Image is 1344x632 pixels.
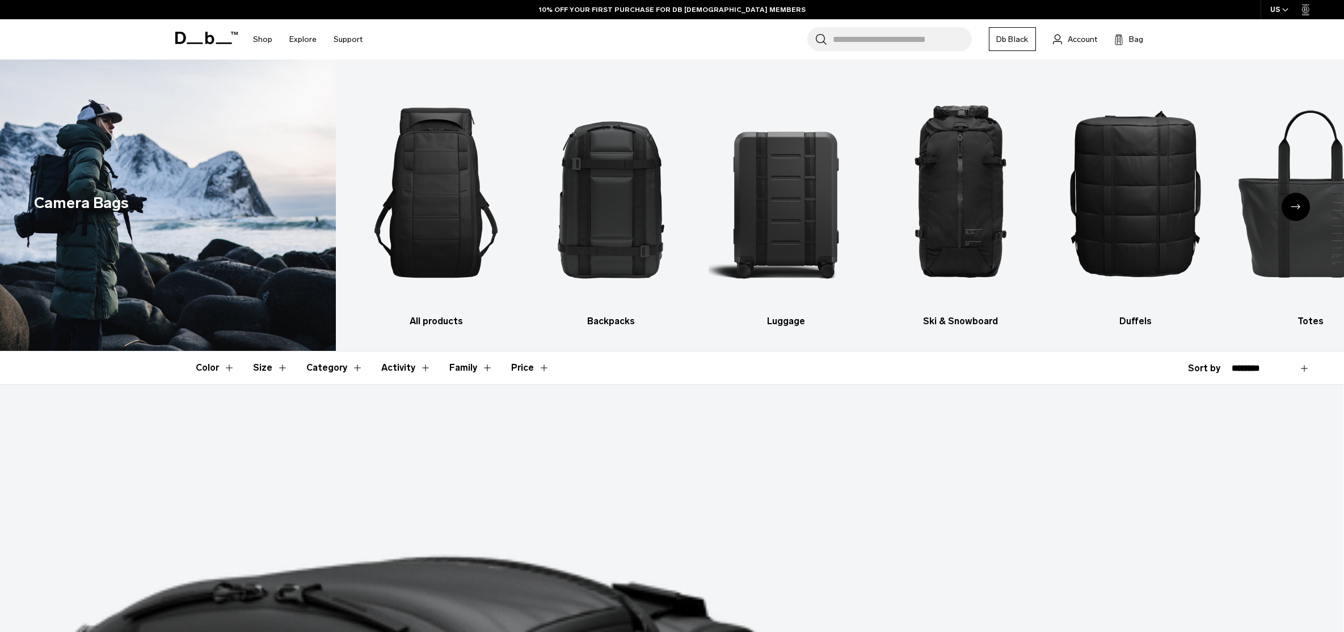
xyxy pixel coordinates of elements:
[306,351,363,384] button: Toggle Filter
[449,351,493,384] button: Toggle Filter
[1058,77,1213,309] img: Db
[533,77,688,328] li: 2 / 10
[289,19,317,60] a: Explore
[253,351,288,384] button: Toggle Filter
[1282,193,1310,221] div: Next slide
[883,315,1038,328] h3: Ski & Snowboard
[709,77,863,328] a: Db Luggage
[883,77,1038,309] img: Db
[359,77,513,328] a: Db All products
[709,77,863,328] li: 3 / 10
[34,192,129,215] h1: Camera Bags
[1068,33,1097,45] span: Account
[709,77,863,309] img: Db
[196,351,235,384] button: Toggle Filter
[359,77,513,309] img: Db
[253,19,272,60] a: Shop
[709,315,863,328] h3: Luggage
[245,19,371,60] nav: Main Navigation
[539,5,806,15] a: 10% OFF YOUR FIRST PURCHASE FOR DB [DEMOGRAPHIC_DATA] MEMBERS
[883,77,1038,328] li: 4 / 10
[533,77,688,309] img: Db
[1058,77,1213,328] a: Db Duffels
[334,19,363,60] a: Support
[1129,33,1143,45] span: Bag
[1058,315,1213,328] h3: Duffels
[533,77,688,328] a: Db Backpacks
[359,77,513,328] li: 1 / 10
[1053,32,1097,46] a: Account
[359,315,513,328] h3: All products
[883,77,1038,328] a: Db Ski & Snowboard
[381,351,431,384] button: Toggle Filter
[511,351,550,384] button: Toggle Price
[989,27,1036,51] a: Db Black
[1058,77,1213,328] li: 5 / 10
[533,315,688,328] h3: Backpacks
[1114,32,1143,46] button: Bag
